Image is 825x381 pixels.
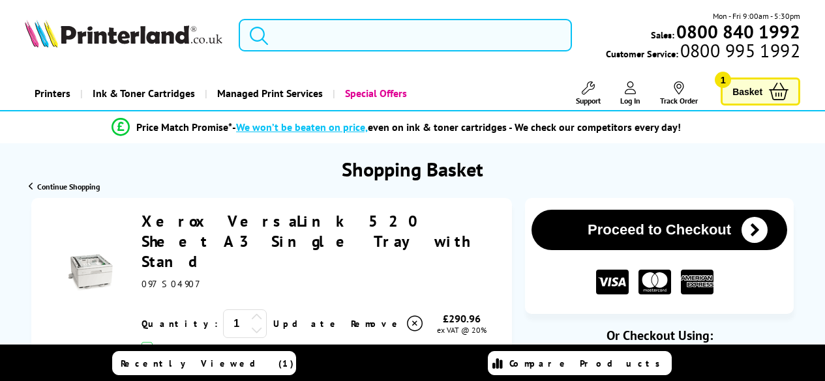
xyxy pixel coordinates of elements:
a: Recently Viewed (1) [112,351,296,375]
a: Log In [620,81,640,106]
span: Compare Products [509,358,667,369]
img: MASTER CARD [638,270,671,295]
span: Price Match Promise* [136,120,232,134]
a: Special Offers [333,77,417,110]
a: Update [273,318,340,330]
img: VISA [596,270,629,295]
img: Printerland Logo [25,20,222,48]
sup: th [248,343,255,352]
li: modal_Promise [7,116,786,139]
a: Printers [25,77,80,110]
a: Ink & Toner Cartridges [80,77,205,110]
span: Mon - Fri 9:00am - 5:30pm [713,10,800,22]
a: Xerox VersaLink 520 Sheet A3 Single Tray with Stand [142,211,469,272]
span: Recently Viewed (1) [121,358,294,369]
span: Basket [732,83,762,100]
div: - even on ink & toner cartridges - We check our competitors every day! [232,120,681,134]
a: Track Order [660,81,698,106]
div: £290.96 [425,312,499,325]
span: Customer Service: [606,44,800,60]
span: ex VAT @ 20% [437,325,487,335]
a: Printerland Logo [25,20,222,50]
h1: Shopping Basket [342,156,483,182]
button: Proceed to Checkout [532,210,787,250]
img: Xerox VersaLink 520 Sheet A3 Single Tray with Stand [67,250,113,296]
span: Quantity: [142,318,218,330]
span: 1 [715,72,731,88]
div: Or Checkout Using: [525,327,794,344]
span: Log In [620,96,640,106]
span: Sales: [651,29,674,41]
a: Managed Print Services [205,77,333,110]
b: 0800 840 1992 [676,20,800,44]
span: We won’t be beaten on price, [236,120,368,134]
a: Delete item from your basket [351,314,425,333]
span: Estimated Delivery: 27 August [166,343,280,358]
span: Remove [351,318,402,330]
span: 097S04907 [142,278,205,290]
a: Compare Products [488,351,672,375]
span: Ink & Toner Cartridges [93,77,195,110]
img: American Express [681,270,713,295]
a: Support [576,81,601,106]
a: 0800 840 1992 [674,25,800,38]
span: 0800 995 1992 [678,44,800,57]
span: Support [576,96,601,106]
a: Basket 1 [721,78,800,106]
a: Continue Shopping [29,182,100,191]
span: Continue Shopping [37,182,100,191]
